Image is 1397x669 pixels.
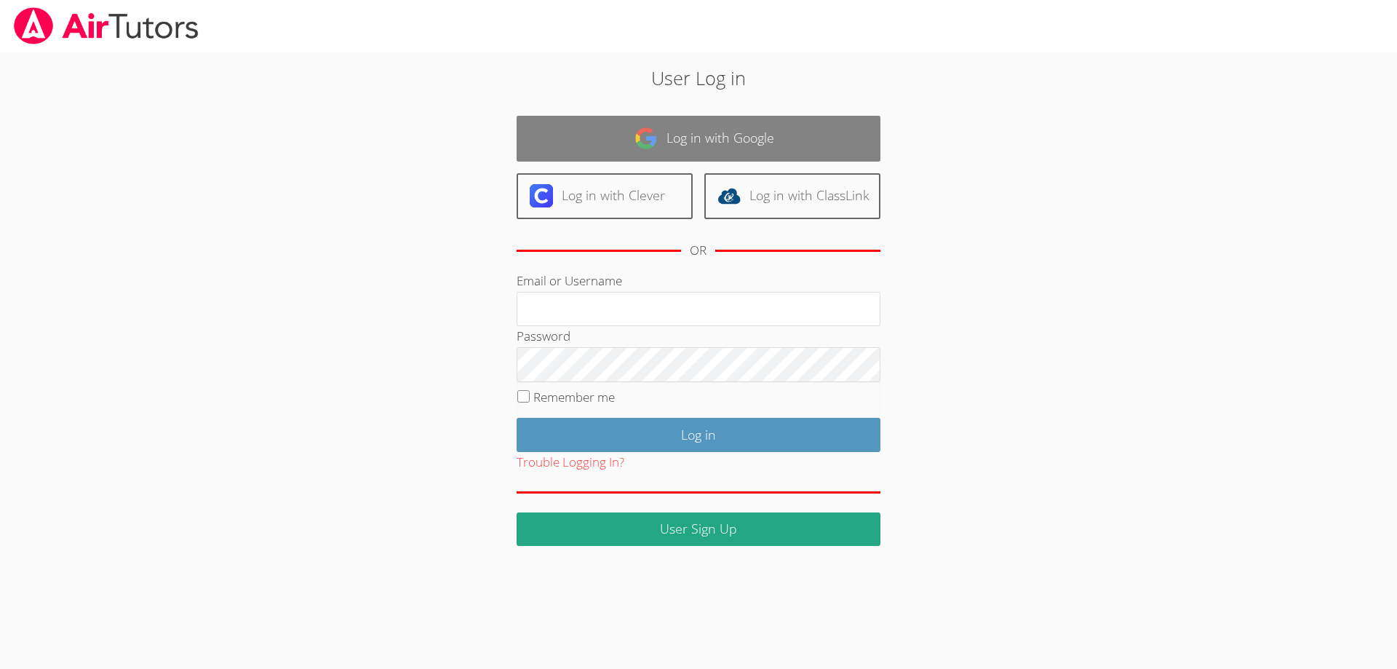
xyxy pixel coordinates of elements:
[517,418,880,452] input: Log in
[690,240,707,261] div: OR
[517,328,570,344] label: Password
[717,184,741,207] img: classlink-logo-d6bb404cc1216ec64c9a2012d9dc4662098be43eaf13dc465df04b49fa7ab582.svg
[517,512,880,547] a: User Sign Up
[517,452,624,473] button: Trouble Logging In?
[634,127,658,150] img: google-logo-50288ca7cdecda66e5e0955fdab243c47b7ad437acaf1139b6f446037453330a.svg
[530,184,553,207] img: clever-logo-6eab21bc6e7a338710f1a6ff85c0baf02591cd810cc4098c63d3a4b26e2feb20.svg
[704,173,880,219] a: Log in with ClassLink
[533,389,615,405] label: Remember me
[12,7,200,44] img: airtutors_banner-c4298cdbf04f3fff15de1276eac7730deb9818008684d7c2e4769d2f7ddbe033.png
[517,272,622,289] label: Email or Username
[322,64,1076,92] h2: User Log in
[517,116,880,162] a: Log in with Google
[517,173,693,219] a: Log in with Clever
